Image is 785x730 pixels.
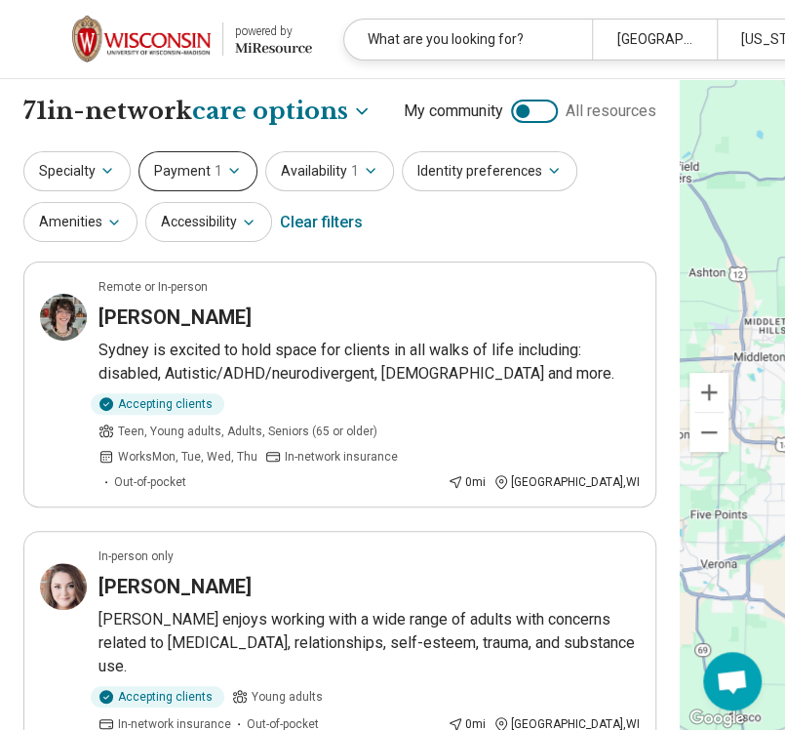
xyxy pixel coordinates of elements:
h3: [PERSON_NAME] [98,573,252,600]
div: Clear filters [280,199,363,246]
button: Identity preferences [402,151,577,191]
a: University of Wisconsin-Madisonpowered by [31,16,312,62]
a: Open chat [703,652,762,710]
h3: [PERSON_NAME] [98,304,252,331]
span: Young adults [252,688,323,706]
button: Care options [192,95,372,128]
button: Zoom in [689,373,728,412]
div: [GEOGRAPHIC_DATA], [GEOGRAPHIC_DATA] [592,20,716,60]
p: Remote or In-person [98,278,208,296]
div: [GEOGRAPHIC_DATA] , WI [493,473,640,491]
span: Works Mon, Tue, Wed, Thu [118,448,257,466]
img: University of Wisconsin-Madison [72,16,211,62]
button: Availability1 [265,151,394,191]
button: Accessibility [145,202,272,242]
span: 1 [351,161,359,182]
p: In-person only [98,547,174,565]
button: Specialty [23,151,131,191]
span: Teen, Young adults, Adults, Seniors (65 or older) [118,423,377,440]
span: 1 [215,161,222,182]
div: What are you looking for? [344,20,592,60]
button: Payment1 [138,151,257,191]
button: Amenities [23,202,137,242]
div: powered by [235,22,312,40]
span: My community [404,100,503,123]
p: Sydney is excited to hold space for clients in all walks of life including: disabled, Autistic/AD... [98,339,640,385]
div: Accepting clients [91,686,224,708]
span: care options [192,95,348,128]
button: Zoom out [689,413,728,452]
h1: 71 in-network [23,95,372,128]
span: Out-of-pocket [114,473,186,491]
div: Accepting clients [91,393,224,415]
p: [PERSON_NAME] enjoys working with a wide range of adults with concerns related to [MEDICAL_DATA],... [98,608,640,678]
span: All resources [566,100,656,123]
span: In-network insurance [285,448,398,466]
div: 0 mi [448,473,486,491]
